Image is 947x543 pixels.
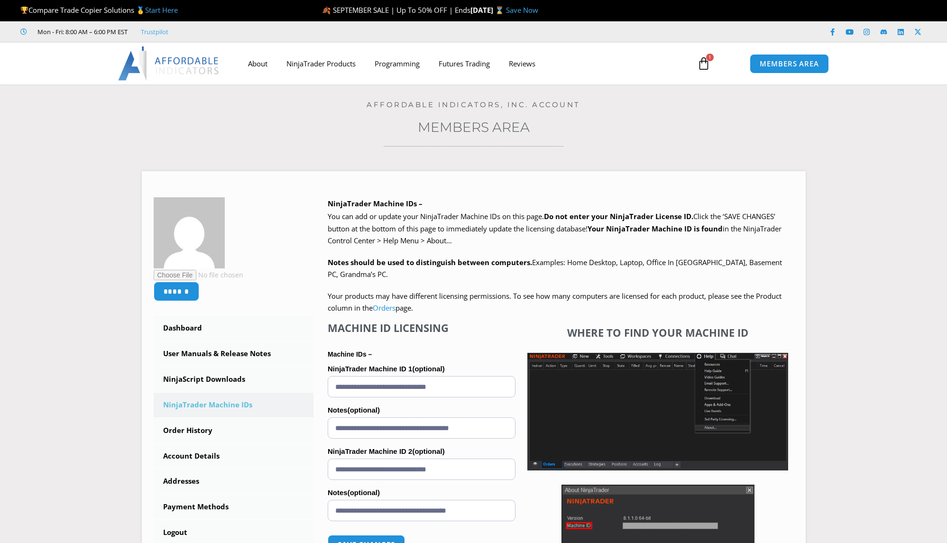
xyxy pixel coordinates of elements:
[277,53,365,74] a: NinjaTrader Products
[154,495,314,519] a: Payment Methods
[348,406,380,414] span: (optional)
[118,46,220,81] img: LogoAI | Affordable Indicators – NinjaTrader
[527,353,788,470] img: Screenshot 2025-01-17 1155544 | Affordable Indicators – NinjaTrader
[328,258,532,267] strong: Notes should be used to distinguish between computers.
[588,224,723,233] strong: Your NinjaTrader Machine ID is found
[328,212,782,245] span: Click the ‘SAVE CHANGES’ button at the bottom of this page to immediately update the licensing da...
[760,60,819,67] span: MEMBERS AREA
[322,5,470,15] span: 🍂 SEPTEMBER SALE | Up To 50% OFF | Ends
[412,365,444,373] span: (optional)
[328,350,372,358] strong: Machine IDs –
[328,486,515,500] label: Notes
[20,5,178,15] span: Compare Trade Copier Solutions 🥇
[328,199,423,208] b: NinjaTrader Machine IDs –
[328,362,515,376] label: NinjaTrader Machine ID 1
[412,447,444,455] span: (optional)
[21,7,28,14] img: 🏆
[544,212,693,221] b: Do not enter your NinjaTrader License ID.
[239,53,277,74] a: About
[499,53,545,74] a: Reviews
[373,303,395,313] a: Orders
[367,100,580,109] a: Affordable Indicators, Inc. Account
[154,367,314,392] a: NinjaScript Downloads
[141,26,168,37] a: Trustpilot
[328,291,782,313] span: Your products may have different licensing permissions. To see how many computers are licensed fo...
[328,444,515,459] label: NinjaTrader Machine ID 2
[683,50,725,77] a: 1
[506,5,538,15] a: Save Now
[239,53,686,74] nav: Menu
[750,54,829,74] a: MEMBERS AREA
[429,53,499,74] a: Futures Trading
[348,488,380,497] span: (optional)
[154,197,225,268] img: f517f64faa384bb97128e8486a0348769ddfe7acc9480b05bee4c17e369620e3
[154,469,314,494] a: Addresses
[154,418,314,443] a: Order History
[365,53,429,74] a: Programming
[527,326,788,339] h4: Where to find your Machine ID
[154,393,314,417] a: NinjaTrader Machine IDs
[328,258,782,279] span: Examples: Home Desktop, Laptop, Office In [GEOGRAPHIC_DATA], Basement PC, Grandma’s PC.
[154,341,314,366] a: User Manuals & Release Notes
[328,212,544,221] span: You can add or update your NinjaTrader Machine IDs on this page.
[706,54,714,61] span: 1
[328,322,515,334] h4: Machine ID Licensing
[154,444,314,469] a: Account Details
[328,403,515,417] label: Notes
[145,5,178,15] a: Start Here
[418,119,530,135] a: Members Area
[154,316,314,341] a: Dashboard
[35,26,128,37] span: Mon - Fri: 8:00 AM – 6:00 PM EST
[470,5,506,15] strong: [DATE] ⌛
